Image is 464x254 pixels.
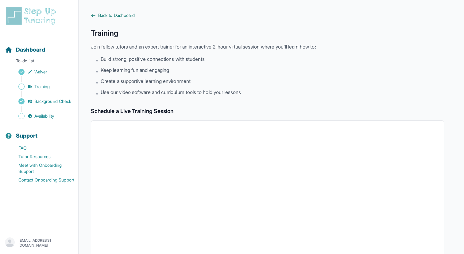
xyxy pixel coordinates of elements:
[101,77,191,85] span: Create a supportive learning environment
[101,88,241,96] span: Use our video software and curriculum tools to hold your lessons
[2,58,76,66] p: To-do list
[91,28,444,38] h1: Training
[101,55,205,63] span: Build strong, positive connections with students
[18,238,73,248] p: [EMAIL_ADDRESS][DOMAIN_NAME]
[2,122,76,143] button: Support
[5,97,78,106] a: Background Check
[96,57,98,64] span: •
[34,69,47,75] span: Waiver
[34,98,71,104] span: Background Check
[5,82,78,91] a: Training
[5,45,45,54] a: Dashboard
[96,90,98,97] span: •
[16,131,38,140] span: Support
[5,176,78,184] a: Contact Onboarding Support
[5,237,73,248] button: [EMAIL_ADDRESS][DOMAIN_NAME]
[101,66,169,74] span: Keep learning fun and engaging
[2,36,76,57] button: Dashboard
[91,107,444,115] h2: Schedule a Live Training Session
[5,152,78,161] a: Tutor Resources
[5,144,78,152] a: FAQ
[98,12,135,18] span: Back to Dashboard
[34,113,54,119] span: Availability
[91,12,444,18] a: Back to Dashboard
[5,68,78,76] a: Waiver
[34,84,50,90] span: Training
[5,6,60,26] img: logo
[96,79,98,86] span: •
[5,112,78,120] a: Availability
[91,43,444,50] p: Join fellow tutors and an expert trainer for an interactive 2-hour virtual session where you'll l...
[16,45,45,54] span: Dashboard
[96,68,98,75] span: •
[5,161,78,176] a: Meet with Onboarding Support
